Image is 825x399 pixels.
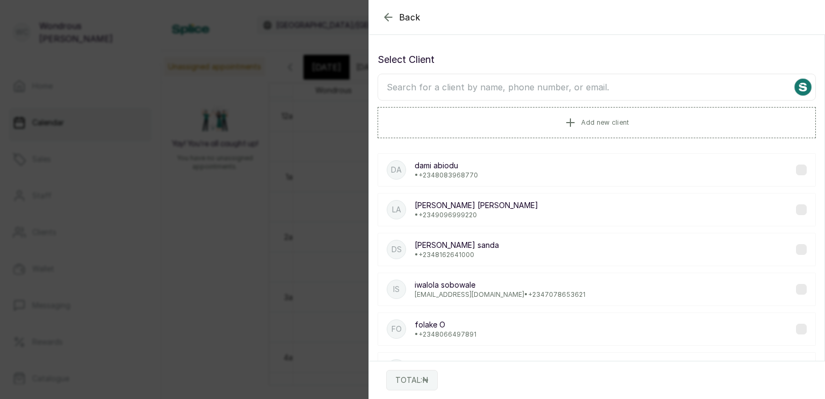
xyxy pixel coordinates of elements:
[393,284,400,295] p: is
[382,11,421,24] button: Back
[415,280,585,290] p: iwalola sobowale
[415,240,499,251] p: [PERSON_NAME] sanda
[378,74,816,101] input: Search for a client by name, phone number, or email.
[392,204,401,215] p: la
[415,200,538,211] p: [PERSON_NAME] [PERSON_NAME]
[392,244,402,255] p: ds
[415,251,499,259] p: • +234 8162641000
[391,165,402,175] p: da
[378,52,816,67] p: Select Client
[395,375,429,386] p: TOTAL: ₦
[415,359,587,370] p: mrs. Ajeigbe
[378,107,816,138] button: Add new client
[415,171,478,180] p: • +234 8083968770
[415,211,538,219] p: • +234 9096999220
[415,160,478,171] p: dami abiodu
[415,330,476,339] p: • +234 8066497891
[415,290,585,299] p: [EMAIL_ADDRESS][DOMAIN_NAME] • +234 7078653621
[399,11,421,24] span: Back
[581,118,629,127] span: Add new client
[392,324,402,334] p: fO
[415,319,476,330] p: folake O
